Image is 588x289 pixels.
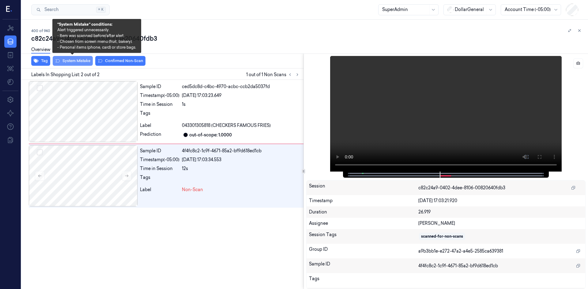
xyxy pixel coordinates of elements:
[309,232,419,241] div: Session Tags
[37,149,43,155] button: Select row
[31,56,50,66] button: Tag
[31,72,100,78] span: Labels In Shopping List: 2 out of 2
[140,187,179,193] div: Label
[418,220,583,227] div: [PERSON_NAME]
[31,34,583,43] div: c82c24a9-0402-4dee-8106-00820640fdb3
[182,122,271,129] span: 043301305818 (CHECKERS FAMOUS FRIES)
[182,101,301,108] div: 1s
[182,83,301,90] div: ced5dc8d-c4bc-4970-acbc-ccb2da5037fd
[140,110,179,120] div: Tags
[418,263,498,269] span: 4f4fc8c2-1c9f-4671-85a2-bf9d618ed1cb
[31,4,110,15] button: Search⌘K
[53,56,93,66] button: System Mistake
[418,185,505,191] span: c82c24a9-0402-4dee-8106-00820640fdb3
[246,71,301,78] span: 1 out of 1 Non Scans
[95,56,145,66] button: Confirmed Non-Scan
[309,183,419,193] div: Session
[182,157,301,163] div: [DATE] 17:03:34.553
[418,248,503,254] span: a9b3bb1e-e272-47a2-a4e5-2585ca639381
[182,187,203,193] span: Non-Scan
[42,6,58,13] span: Search
[309,198,419,204] div: Timestamp
[309,209,419,215] div: Duration
[418,198,583,204] div: [DATE] 17:03:21.920
[309,276,419,285] div: Tags
[31,28,50,33] span: 400 of 940
[37,85,43,91] button: Select row
[182,92,301,99] div: [DATE] 17:03:23.649
[31,46,50,54] a: Overview
[140,174,179,184] div: Tags
[140,157,179,163] div: Timestamp (-05:00)
[140,165,179,172] div: Time in Session
[182,165,301,172] div: 12s
[189,132,232,138] div: out-of-scope: 1.0000
[140,101,179,108] div: Time in Session
[421,234,463,239] div: scanned-for-non-scans
[140,131,179,139] div: Prediction
[309,246,419,256] div: Group ID
[309,261,419,271] div: Sample ID
[140,122,179,129] div: Label
[140,92,179,99] div: Timestamp (-05:00)
[140,83,179,90] div: Sample ID
[182,148,301,154] div: 4f4fc8c2-1c9f-4671-85a2-bf9d618ed1cb
[418,209,583,215] div: 26.919
[140,148,179,154] div: Sample ID
[309,220,419,227] div: Assignee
